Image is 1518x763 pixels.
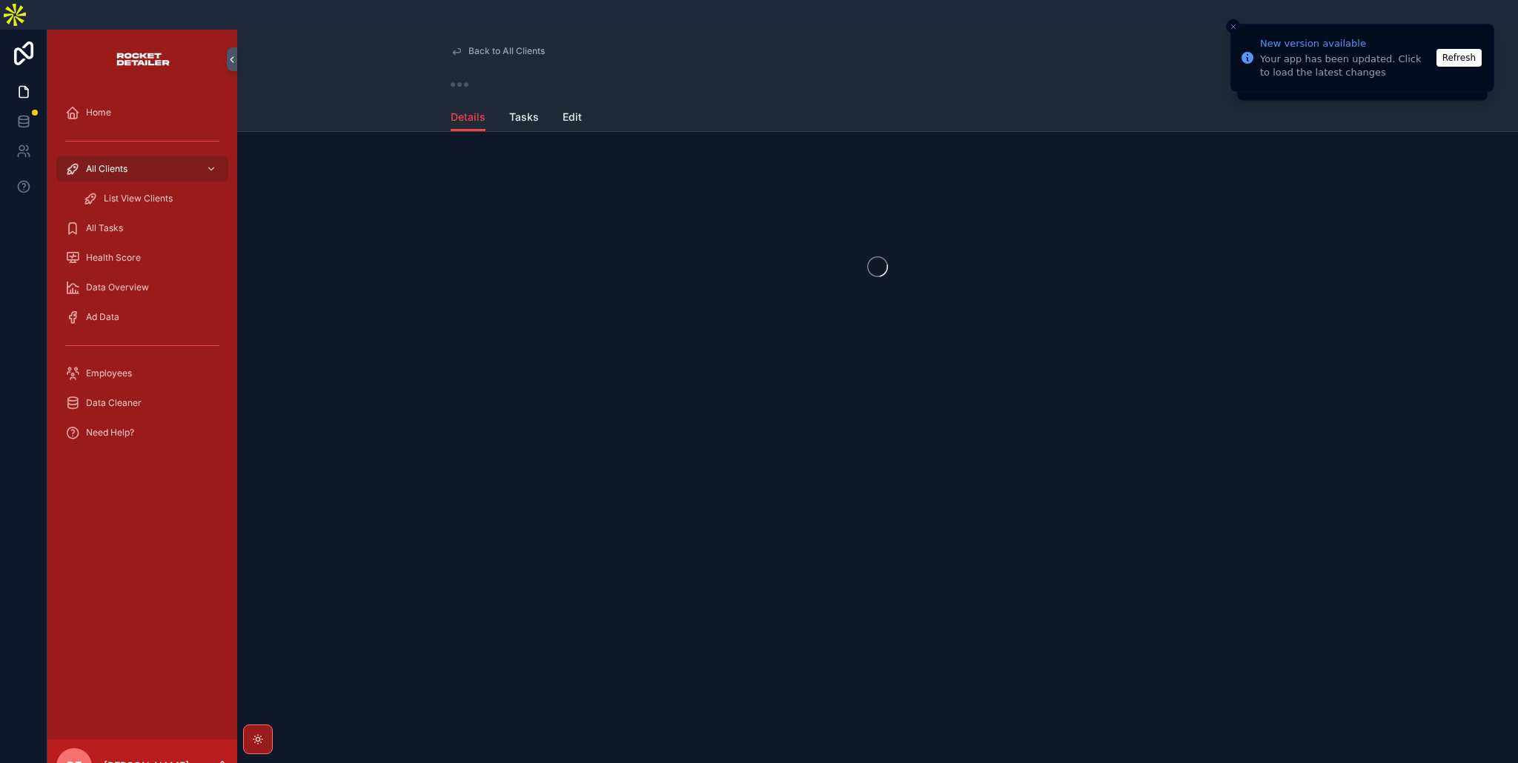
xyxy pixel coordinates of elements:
[1226,19,1241,34] button: Close toast
[86,281,149,293] span: Data Overview
[86,107,111,119] span: Home
[56,360,228,387] a: Employees
[86,311,119,323] span: Ad Data
[86,252,141,264] span: Health Score
[509,110,539,124] span: Tasks
[86,397,142,409] span: Data Cleaner
[563,104,582,133] a: Edit
[451,110,485,124] span: Details
[74,185,228,212] a: List View Clients
[86,427,134,439] span: Need Help?
[86,222,123,234] span: All Tasks
[104,193,173,204] span: List View Clients
[56,304,228,330] a: Ad Data
[86,367,132,379] span: Employees
[468,45,545,57] span: Back to All Clients
[56,390,228,416] a: Data Cleaner
[56,156,228,182] a: All Clients
[1260,53,1432,79] div: Your app has been updated. Click to load the latest changes
[451,45,545,57] a: Back to All Clients
[1436,49,1482,67] button: Refresh
[563,110,582,124] span: Edit
[56,99,228,126] a: Home
[56,215,228,241] a: All Tasks
[509,104,539,133] a: Tasks
[115,47,170,71] img: App logo
[451,104,485,132] a: Details
[86,163,127,175] span: All Clients
[56,244,228,271] a: Health Score
[56,419,228,446] a: Need Help?
[47,89,237,465] div: scrollable content
[1260,36,1432,51] div: New version available
[56,274,228,301] a: Data Overview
